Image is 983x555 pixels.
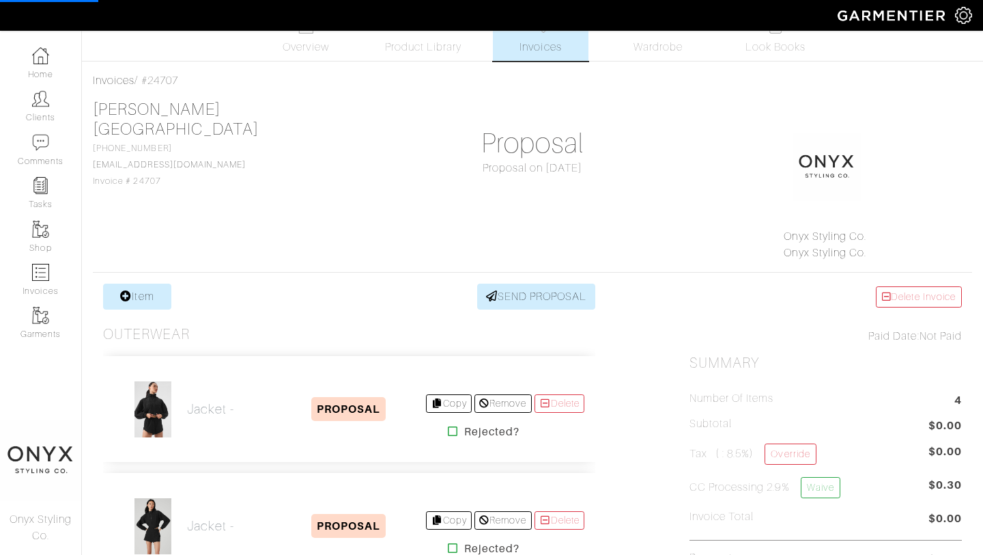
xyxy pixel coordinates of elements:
span: $0.00 [928,444,962,460]
img: garmentier-logo-header-white-b43fb05a5012e4ada735d5af1a66efaba907eab6374d6393d1fbf88cb4ef424d.png [831,3,955,27]
h5: CC Processing 2.9% [689,477,840,498]
a: Jacket - [187,518,234,534]
a: Invoices [93,75,134,87]
a: Copy [426,511,472,530]
a: Delete Invoice [876,286,962,308]
a: SEND PROPOSAL [477,284,596,310]
a: [EMAIL_ADDRESS][DOMAIN_NAME] [93,160,246,170]
span: Paid Date: [868,330,920,342]
img: BqwzyAJ9Fp4ozhYBE572fnwE.png [793,133,861,201]
img: reminder-icon-8004d30b9f0a5d33ae49ab947aed9ed385cf756f9e5892f1edd6e32f2345188e.png [32,177,49,194]
h5: Invoice Total [689,511,754,524]
a: Look Books [728,11,823,61]
img: vLSAjDMEPeZMtAVhMrsUF6FM [134,381,173,438]
img: garments-icon-b7da505a4dc4fd61783c78ac3ca0ef83fa9d6f193b1c9dc38574b1d14d53ca28.png [32,221,49,238]
span: $0.30 [928,477,962,504]
span: Onyx Styling Co. [10,513,72,542]
img: garments-icon-b7da505a4dc4fd61783c78ac3ca0ef83fa9d6f193b1c9dc38574b1d14d53ca28.png [32,307,49,324]
a: Copy [426,394,472,413]
span: Wardrobe [633,39,683,55]
img: gear-icon-white-bd11855cb880d31180b6d7d6211b90ccbf57a29d726f0c71d8c61bd08dd39cc2.png [955,7,972,24]
div: Not Paid [689,328,962,344]
span: PROPOSAL [311,397,386,421]
img: comment-icon-a0a6a9ef722e966f86d9cbdc48e553b5cf19dbc54f86b18d962a5391bc8f6eb6.png [32,134,49,151]
h5: Tax ( : 8.5%) [689,444,816,465]
a: Override [765,444,816,465]
a: Invoices [493,11,588,61]
a: Overview [258,11,354,61]
h2: Summary [689,355,962,372]
img: dashboard-icon-dbcd8f5a0b271acd01030246c82b418ddd0df26cd7fceb0bd07c9910d44c42f6.png [32,47,49,64]
strong: Rejected? [464,424,519,440]
a: Wardrobe [610,11,706,61]
span: [PHONE_NUMBER] Invoice # 24707 [93,144,246,186]
img: clients-icon-6bae9207a08558b7cb47a8932f037763ab4055f8c8b6bfacd5dc20c3e0201464.png [32,90,49,107]
a: Onyx Styling Co. [784,230,866,243]
a: Delete [535,511,585,530]
span: 4 [954,392,962,411]
a: Delete [535,394,585,413]
img: orders-icon-0abe47150d42831381b5fb84f609e132dff9fe21cb692f30cb5eec754e2cba89.png [32,264,49,281]
a: Waive [801,477,840,498]
a: Onyx Styling Co. [784,247,866,259]
h1: Proposal [396,127,668,160]
a: Product Library [375,17,471,55]
span: Overview [283,39,328,55]
span: Product Library [385,39,462,55]
img: F7yfjrNkvArVoRmmbzWUvk5h [134,498,173,555]
a: [PERSON_NAME][GEOGRAPHIC_DATA] [93,100,259,138]
div: Proposal on [DATE] [396,160,668,176]
a: Remove [474,511,531,530]
span: Invoices [519,39,561,55]
a: Remove [474,394,531,413]
a: Jacket - [187,401,234,417]
span: $0.00 [928,418,962,436]
h5: Subtotal [689,418,732,431]
h5: Number of Items [689,392,774,405]
h3: Outerwear [103,326,190,343]
a: Item [103,284,171,310]
span: $0.00 [928,511,962,529]
span: Look Books [745,39,806,55]
div: / #24707 [93,72,972,89]
span: PROPOSAL [311,514,386,538]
